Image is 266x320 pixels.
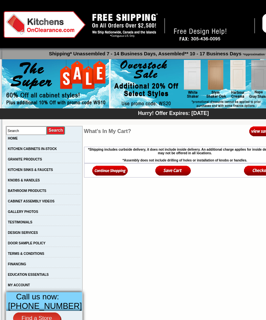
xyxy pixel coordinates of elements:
[8,199,55,203] a: CABINET ASSEMBLY VIDEOS
[8,241,45,245] a: DOOR SAMPLE POLICY
[8,158,42,161] a: GRANITE PRODUCTS
[47,126,65,135] input: Submit
[8,189,46,193] a: BATHROOM PRODUCTS
[8,210,38,214] a: GALLERY PHOTOS
[8,301,82,311] a: [PHONE_NUMBER]
[122,159,247,162] b: *Assembly does not include drilling of holes or installation of knobs or handles.
[8,137,18,140] a: HOME
[8,168,53,172] a: KITCHEN SINKS & FAUCETS
[4,11,86,38] img: Kitchens on Clearance Logo
[8,220,32,224] a: TESTIMONIALS
[84,126,190,137] td: What's In My Cart?
[8,231,38,235] a: DESIGN SERVICES
[169,18,247,28] a: [PHONE_NUMBER]
[8,179,40,182] a: KNOBS & HANDLES
[8,273,49,276] a: EDUCATION ESSENTIALS
[8,252,44,255] a: TERMS & CONDITIONS
[92,165,128,176] img: Continue Shopping
[16,292,59,301] span: Call us now:
[155,165,191,176] img: Save Cart
[8,262,26,266] a: FINANCING
[8,283,30,287] a: MY ACCOUNT
[8,147,57,151] a: KITCHEN CABINETS IN-STOCK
